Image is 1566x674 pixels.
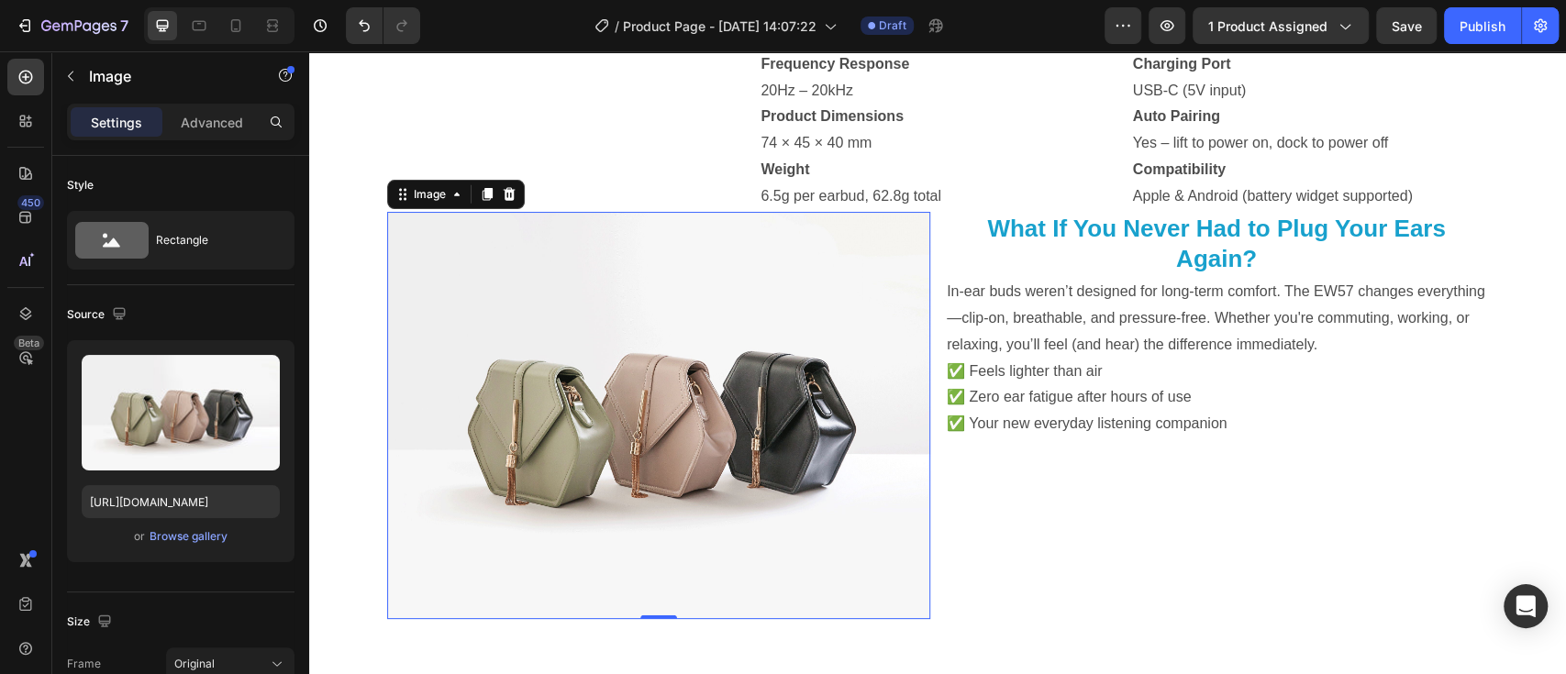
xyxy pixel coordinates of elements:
img: preview-image [82,355,280,470]
p: Apple & Android (battery widget supported) [824,132,1177,159]
strong: Product Dimensions [451,57,594,72]
div: 450 [17,195,44,210]
button: 1 product assigned [1193,7,1369,44]
div: Size [67,610,116,635]
div: Undo/Redo [346,7,420,44]
div: Beta [14,336,44,350]
strong: Charging Port [824,5,922,20]
strong: Auto Pairing [824,57,911,72]
span: Product Page - [DATE] 14:07:22 [623,17,816,36]
button: 7 [7,7,137,44]
p: What If You Never Had to Plug Your Ears Again? [638,162,1177,225]
div: Browse gallery [150,528,228,545]
div: Rectangle [156,219,268,261]
div: Publish [1460,17,1505,36]
p: ✅ Feels lighter than air ✅ Zero ear fatigue after hours of use ✅ Your new everyday listening comp... [638,307,1177,386]
p: 74 × 45 × 40 mm [451,79,805,105]
strong: Compatibility [824,110,916,126]
span: Draft [879,17,906,34]
span: 1 product assigned [1208,17,1327,36]
p: 7 [120,15,128,37]
label: Frame [67,656,101,672]
button: Browse gallery [149,527,228,546]
div: Open Intercom Messenger [1504,584,1548,628]
button: Save [1376,7,1437,44]
p: 6.5g per earbud, 62.8g total [451,132,805,159]
span: Original [174,656,215,672]
strong: Weight [451,110,500,126]
div: Source [67,303,130,327]
span: / [615,17,619,36]
div: Style [67,177,94,193]
span: Save [1392,18,1422,34]
p: USB-C (5V input) [824,27,1177,53]
p: Settings [91,113,142,132]
p: Advanced [181,113,243,132]
img: image_demo.jpg [78,160,621,568]
button: Publish [1444,7,1521,44]
span: or [134,525,145,547]
p: Yes – lift to power on, dock to power off [824,79,1177,105]
p: Image [89,65,245,87]
div: Rich Text Editor. Editing area: main [636,226,1179,388]
div: Image [101,135,140,151]
iframe: Design area [309,51,1566,674]
h2: Rich Text Editor. Editing area: main [636,160,1179,227]
input: https://example.com/image.jpg [82,485,280,518]
p: In-ear buds weren’t designed for long-term comfort. The EW57 changes everything—clip-on, breathab... [638,227,1177,306]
